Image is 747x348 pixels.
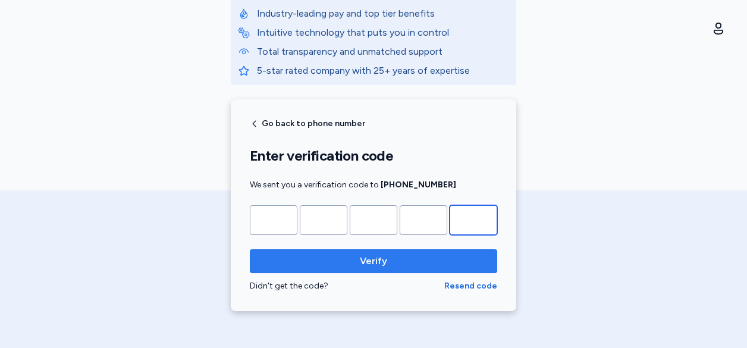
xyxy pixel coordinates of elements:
[450,205,497,235] input: Please enter OTP character 5
[400,205,447,235] input: Please enter OTP character 4
[250,205,297,235] input: Please enter OTP character 1
[381,180,456,190] strong: [PHONE_NUMBER]
[257,7,509,21] p: Industry-leading pay and top tier benefits
[257,64,509,78] p: 5-star rated company with 25+ years of expertise
[300,205,347,235] input: Please enter OTP character 2
[250,280,444,292] div: Didn't get the code?
[257,26,509,40] p: Intuitive technology that puts you in control
[350,205,397,235] input: Please enter OTP character 3
[250,119,365,128] button: Go back to phone number
[444,280,497,292] button: Resend code
[250,180,456,190] span: We sent you a verification code to
[250,147,497,165] h1: Enter verification code
[250,249,497,273] button: Verify
[360,254,387,268] span: Verify
[262,120,365,128] span: Go back to phone number
[257,45,509,59] p: Total transparency and unmatched support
